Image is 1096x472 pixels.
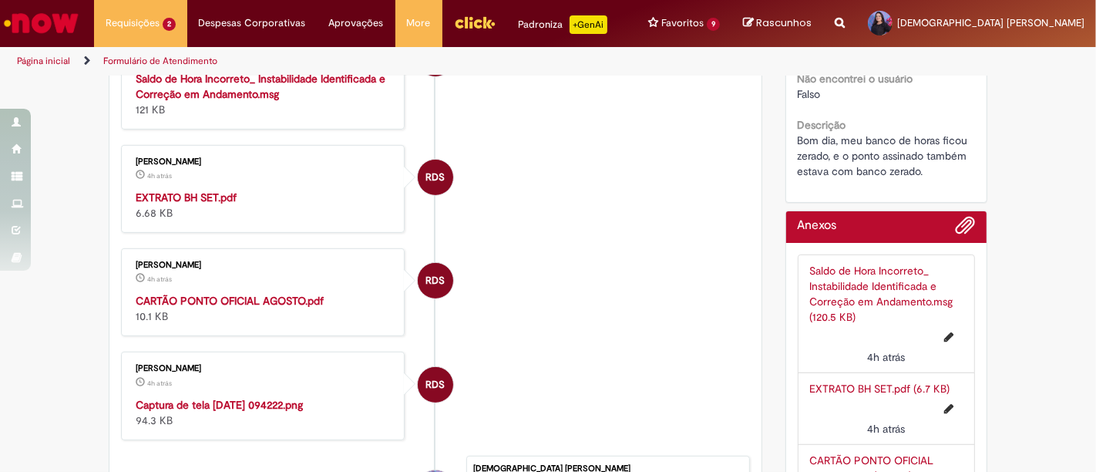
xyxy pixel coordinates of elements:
[935,396,963,421] button: Editar nome de arquivo EXTRATO BH SET.pdf
[707,18,720,31] span: 9
[136,397,392,428] div: 94.3 KB
[798,133,971,178] span: Bom dia, meu banco de horas ficou zerado, e o ponto assinado também estava com banco zerado.
[798,87,821,101] span: Falso
[454,11,496,34] img: click_logo_yellow_360x200.png
[103,55,217,67] a: Formulário de Atendimento
[798,72,913,86] b: Não encontrei o usuário
[147,379,172,388] span: 4h atrás
[329,15,384,31] span: Aprovações
[418,263,453,298] div: Raquel De Souza
[661,15,704,31] span: Favoritos
[407,15,431,31] span: More
[519,15,607,34] div: Padroniza
[136,261,392,270] div: [PERSON_NAME]
[418,367,453,403] div: Raquel De Souza
[867,422,905,436] time: 29/08/2025 09:43:14
[743,16,812,31] a: Rascunhos
[136,294,324,308] a: CARTÃO PONTO OFICIAL AGOSTO.pdf
[955,215,975,243] button: Adicionar anexos
[2,8,81,39] img: ServiceNow
[798,219,837,233] h2: Anexos
[570,15,607,34] p: +GenAi
[810,382,950,396] a: EXTRATO BH SET.pdf (6.7 KB)
[147,379,172,388] time: 29/08/2025 09:43:06
[867,350,905,364] time: 29/08/2025 09:43:31
[810,264,953,324] a: Saldo de Hora Incorreto_ Instabilidade Identificada e Correção em Andamento.msg (120.5 KB)
[136,72,385,101] a: Saldo de Hora Incorreto_ Instabilidade Identificada e Correção em Andamento.msg
[136,71,392,117] div: 121 KB
[136,364,392,373] div: [PERSON_NAME]
[147,171,172,180] span: 4h atrás
[867,422,905,436] span: 4h atrás
[199,15,306,31] span: Despesas Corporativas
[897,16,1084,29] span: [DEMOGRAPHIC_DATA] [PERSON_NAME]
[136,190,392,221] div: 6.68 KB
[867,350,905,364] span: 4h atrás
[425,366,445,403] span: RDS
[425,159,445,196] span: RDS
[798,118,846,132] b: Descrição
[147,171,172,180] time: 29/08/2025 09:43:14
[136,398,303,412] a: Captura de tela [DATE] 094222.png
[136,157,392,167] div: [PERSON_NAME]
[136,190,237,204] a: EXTRATO BH SET.pdf
[756,15,812,30] span: Rascunhos
[418,160,453,195] div: Raquel De Souza
[106,15,160,31] span: Requisições
[425,262,445,299] span: RDS
[12,47,719,76] ul: Trilhas de página
[935,325,963,349] button: Editar nome de arquivo Saldo de Hora Incorreto_ Instabilidade Identificada e Correção em Andament...
[17,55,70,67] a: Página inicial
[147,275,172,284] span: 4h atrás
[163,18,176,31] span: 2
[136,293,392,324] div: 10.1 KB
[147,275,172,284] time: 29/08/2025 09:43:13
